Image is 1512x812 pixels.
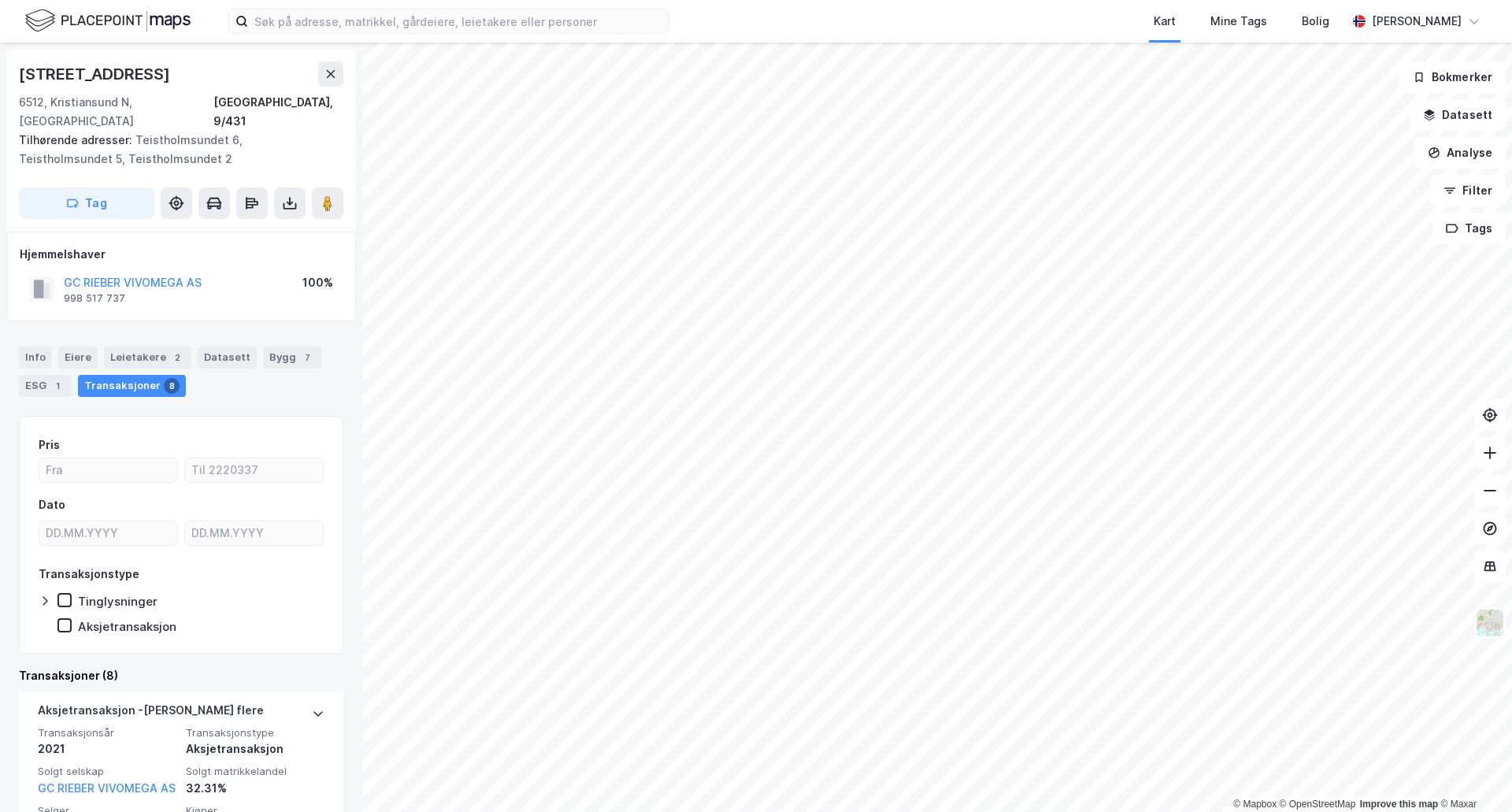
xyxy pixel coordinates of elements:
div: [STREET_ADDRESS] [19,61,173,87]
div: 8 [164,378,180,394]
img: Z [1475,608,1505,638]
div: ESG [19,375,72,397]
input: Søk på adresse, matrikkel, gårdeiere, leietakere eller personer [248,9,669,33]
div: Transaksjoner [78,375,186,397]
div: Transaksjoner (8) [19,666,343,685]
div: Dato [39,495,65,514]
div: Info [19,347,52,369]
button: Tags [1432,213,1506,244]
span: Transaksjonsår [38,726,176,740]
div: Bolig [1302,12,1329,31]
div: Eiere [58,347,98,369]
input: Til 2220337 [185,458,323,482]
img: logo.f888ab2527a4732fd821a326f86c7f29.svg [25,7,191,35]
span: Solgt matrikkelandel [186,765,324,778]
div: Tinglysninger [78,594,157,609]
div: Aksjetransaksjon - [PERSON_NAME] flere [38,701,264,726]
div: 998 517 737 [64,292,125,305]
button: Filter [1430,175,1506,206]
a: GC RIEBER VIVOMEGA AS [38,781,176,795]
div: Kart [1154,12,1176,31]
div: Pris [39,436,60,454]
button: Bokmerker [1399,61,1506,93]
div: 32.31% [186,779,324,798]
div: [GEOGRAPHIC_DATA], 9/431 [213,93,343,131]
a: Mapbox [1233,799,1277,810]
div: 2 [169,350,185,365]
div: Datasett [198,347,257,369]
div: Leietakere [104,347,191,369]
div: 7 [299,350,315,365]
a: OpenStreetMap [1280,799,1356,810]
div: Kontrollprogram for chat [1433,736,1512,812]
button: Analyse [1414,137,1506,169]
div: Aksjetransaksjon [186,740,324,758]
button: Datasett [1410,99,1506,131]
input: DD.MM.YYYY [39,521,177,545]
span: Transaksjonstype [186,726,324,740]
button: Tag [19,187,154,219]
div: Aksjetransaksjon [78,619,176,634]
div: 6512, Kristiansund N, [GEOGRAPHIC_DATA] [19,93,213,131]
span: Solgt selskap [38,765,176,778]
div: 1 [50,378,65,394]
div: Mine Tags [1210,12,1267,31]
div: Teistholmsundet 6, Teistholmsundet 5, Teistholmsundet 2 [19,131,331,169]
a: Improve this map [1360,799,1438,810]
div: [PERSON_NAME] [1372,12,1462,31]
div: Hjemmelshaver [20,245,343,264]
input: DD.MM.YYYY [185,521,323,545]
div: Transaksjonstype [39,565,139,584]
span: Tilhørende adresser: [19,133,135,146]
div: Bygg [263,347,321,369]
div: 2021 [38,740,176,758]
input: Fra [39,458,177,482]
div: 100% [302,273,333,292]
iframe: Chat Widget [1433,736,1512,812]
